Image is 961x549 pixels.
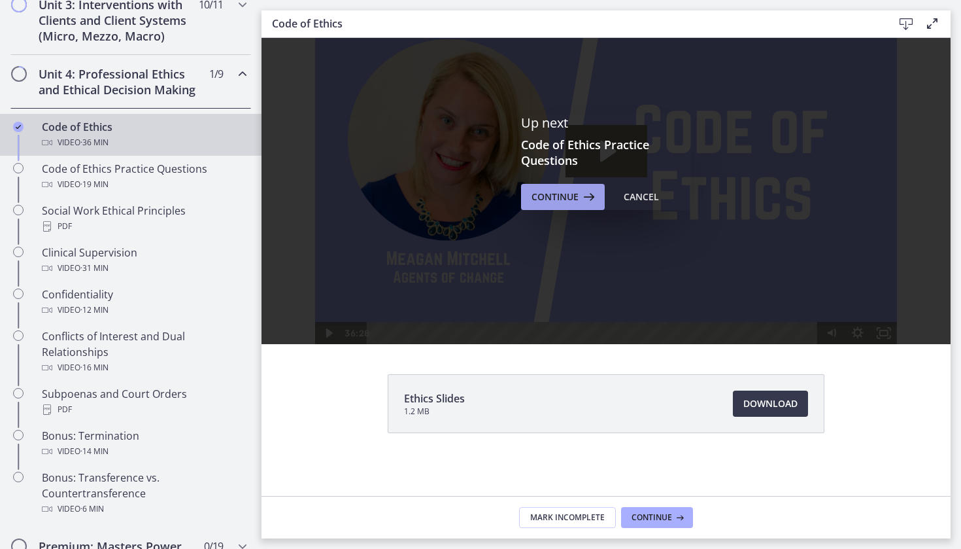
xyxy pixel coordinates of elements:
[42,428,246,459] div: Bonus: Termination
[42,501,246,517] div: Video
[42,470,246,517] div: Bonus: Transference vs. Countertransference
[521,115,691,132] p: Up next
[42,328,246,376] div: Conflicts of Interest and Dual Relationships
[530,512,605,523] span: Mark Incomplete
[54,342,80,364] button: Play Video
[404,406,465,417] span: 1.2 MB
[733,391,808,417] a: Download
[80,302,109,318] span: · 12 min
[42,386,246,417] div: Subpoenas and Court Orders
[521,137,691,168] h3: Code of Ethics Practice Questions
[609,342,635,364] button: Fullscreen
[13,122,24,132] i: Completed
[557,342,583,364] button: Mute
[42,177,246,192] div: Video
[521,184,605,210] button: Continue
[42,287,246,318] div: Confidentiality
[80,135,109,151] span: · 36 min
[613,184,669,210] button: Cancel
[42,219,246,234] div: PDF
[80,501,104,517] span: · 6 min
[272,16,872,31] h3: Code of Ethics
[632,512,672,523] span: Continue
[39,66,198,97] h2: Unit 4: Professional Ethics and Ethical Decision Making
[42,245,246,276] div: Clinical Supervision
[114,342,550,364] div: Playbar
[621,507,693,528] button: Continue
[80,260,109,276] span: · 31 min
[42,260,246,276] div: Video
[42,161,246,192] div: Code of Ethics Practice Questions
[404,391,465,406] span: Ethics Slides
[42,203,246,234] div: Social Work Ethical Principles
[80,360,109,376] span: · 16 min
[304,145,386,197] button: Play Video: cbe64g9t4o1cl02sihb0.mp4
[80,444,109,459] span: · 14 min
[42,119,246,151] div: Code of Ethics
[42,402,246,417] div: PDF
[80,177,109,192] span: · 19 min
[624,189,659,205] div: Cancel
[42,302,246,318] div: Video
[42,135,246,151] div: Video
[209,66,223,82] span: 1 / 9
[743,396,798,412] span: Download
[531,189,579,205] span: Continue
[519,507,616,528] button: Mark Incomplete
[42,360,246,376] div: Video
[42,444,246,459] div: Video
[583,342,609,364] button: Show settings menu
